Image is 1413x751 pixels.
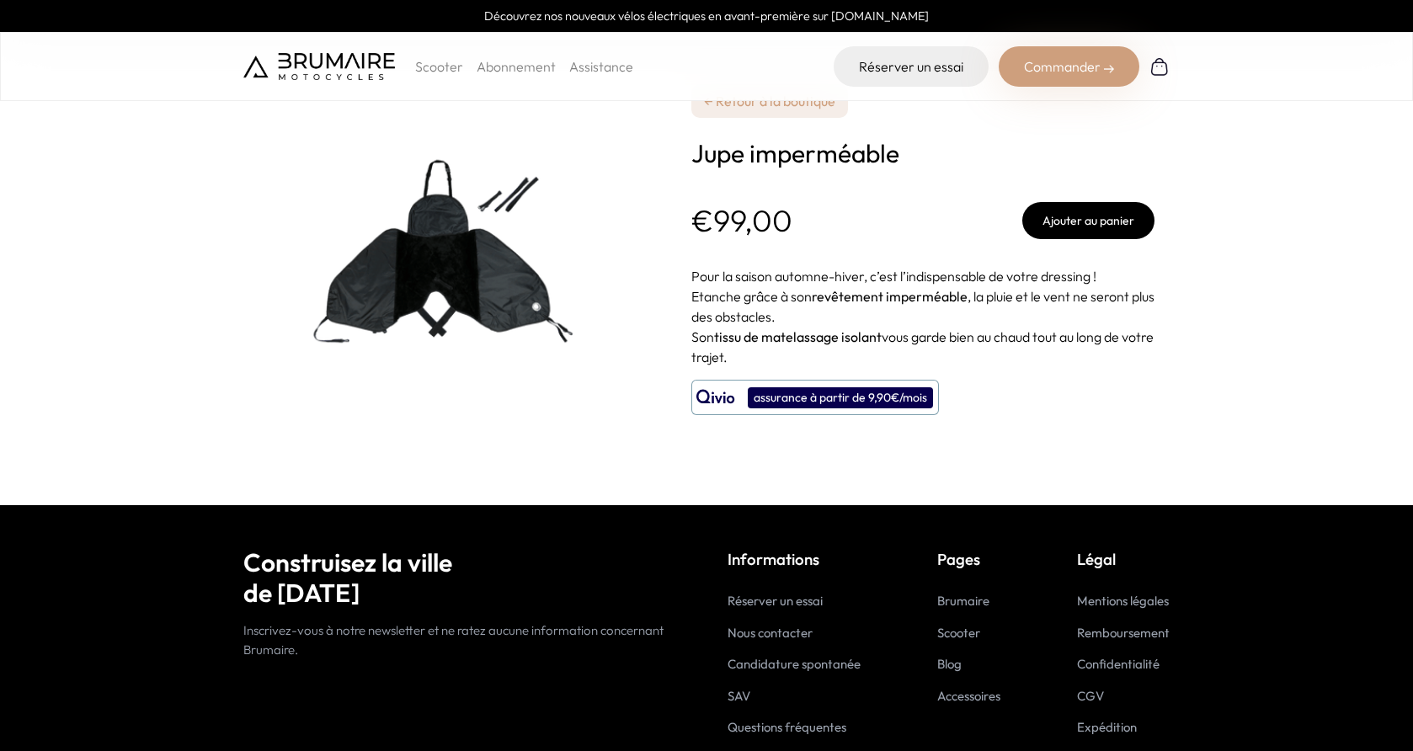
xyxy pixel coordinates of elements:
[243,547,685,608] h2: Construisez la ville de [DATE]
[1077,547,1170,571] p: Légal
[243,621,685,659] p: Inscrivez-vous à notre newsletter et ne ratez aucune information concernant Brumaire.
[696,387,735,407] img: logo qivio
[1077,656,1160,672] a: Confidentialité
[999,46,1139,87] div: Commander
[714,328,882,345] strong: tissu de matelassage isolant
[1077,719,1137,735] a: Expédition
[834,46,989,87] a: Réserver un essai
[1149,56,1170,77] img: Panier
[691,380,939,415] button: assurance à partir de 9,90€/mois
[691,204,792,237] p: €99,00
[243,53,395,80] img: Brumaire Motocycles
[1077,625,1170,641] a: Remboursement
[691,286,1154,327] p: Etanche grâce à son , la pluie et le vent ne seront plus des obstacles.
[691,138,1154,168] h1: Jupe imperméable
[415,56,463,77] p: Scooter
[1077,688,1104,704] a: CGV
[937,593,989,609] a: Brumaire
[477,58,556,75] a: Abonnement
[748,387,933,408] div: assurance à partir de 9,90€/mois
[937,547,1000,571] p: Pages
[937,688,1000,704] a: Accessoires
[728,688,750,704] a: SAV
[569,58,633,75] a: Assistance
[1022,202,1154,239] button: Ajouter au panier
[728,547,861,571] p: Informations
[1077,593,1169,609] a: Mentions légales
[691,327,1154,367] p: Son vous garde bien au chaud tout au long de votre trajet.
[1104,64,1114,74] img: right-arrow-2.png
[691,266,1154,286] p: Pour la saison automne-hiver, c’est l’indispensable de votre dressing !
[937,625,980,641] a: Scooter
[728,719,846,735] a: Questions fréquentes
[812,288,968,305] strong: revêtement imperméable
[243,42,664,463] img: Jupe imperméable
[728,593,823,609] a: Réserver un essai
[728,656,861,672] a: Candidature spontanée
[728,625,813,641] a: Nous contacter
[937,656,962,672] a: Blog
